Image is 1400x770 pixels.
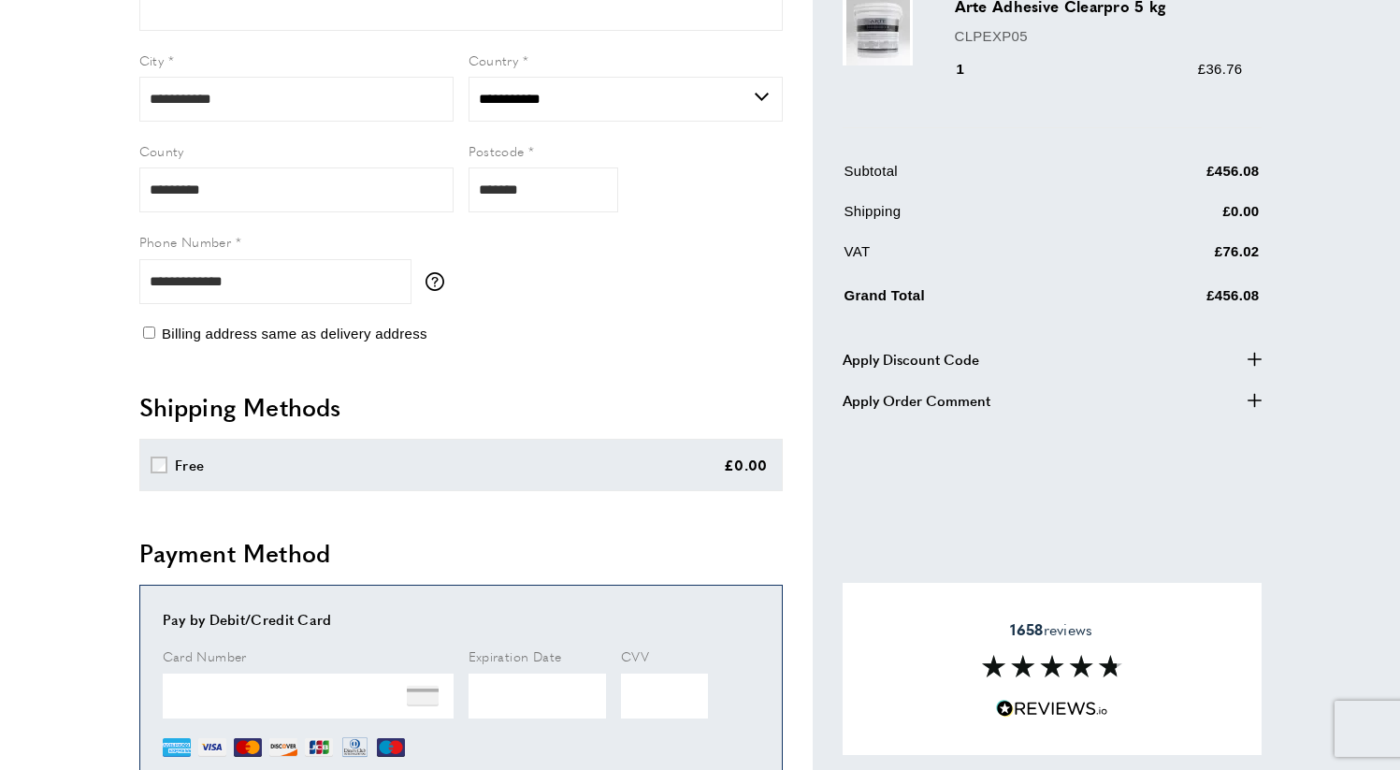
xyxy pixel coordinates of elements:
span: City [139,51,165,69]
h2: Shipping Methods [139,390,783,424]
td: Shipping [844,200,1095,237]
span: Expiration Date [469,647,562,665]
strong: 1658 [1010,618,1043,640]
td: Grand Total [844,281,1095,321]
img: MI.png [377,734,405,762]
span: Apply Order Comment [843,389,990,412]
span: CVV [621,647,649,665]
span: Card Number [163,647,247,665]
input: Billing address same as delivery address [143,327,155,339]
img: Reviews.io 5 stars [996,700,1108,718]
img: DN.png [340,734,370,762]
iframe: Secure Credit Card Frame - Credit Card Number [163,674,454,719]
span: Postcode [469,141,525,160]
span: Apply Discount Code [843,348,979,370]
div: Pay by Debit/Credit Card [163,608,759,631]
span: £36.76 [1198,61,1243,77]
td: £76.02 [1096,240,1260,277]
p: CLPEXP05 [955,25,1243,48]
td: £456.08 [1096,160,1260,196]
h2: Payment Method [139,536,783,570]
div: £0.00 [724,454,768,476]
button: More information [426,272,454,291]
td: VAT [844,240,1095,277]
td: £0.00 [1096,200,1260,237]
span: County [139,141,184,160]
td: Subtotal [844,160,1095,196]
iframe: Secure Credit Card Frame - CVV [621,674,708,719]
div: Free [175,454,204,476]
img: NONE.png [407,680,439,712]
img: Reviews section [982,655,1122,677]
div: 1 [955,58,991,80]
img: MC.png [234,734,262,762]
span: Country [469,51,519,69]
span: Phone Number [139,232,232,251]
td: £456.08 [1096,281,1260,321]
img: JCB.png [305,734,333,762]
img: VI.png [198,734,226,762]
iframe: Secure Credit Card Frame - Expiration Date [469,674,607,719]
span: reviews [1010,620,1092,639]
img: AE.png [163,734,191,762]
span: Billing address same as delivery address [162,326,427,341]
img: DI.png [269,734,297,762]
